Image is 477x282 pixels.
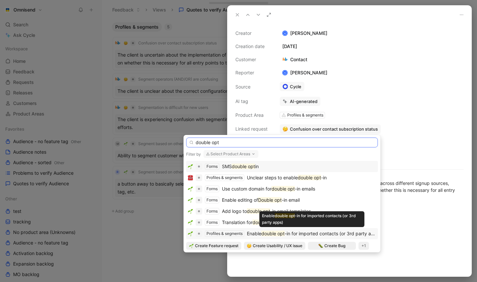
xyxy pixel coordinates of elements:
[188,197,193,203] img: 🌱
[285,231,381,236] span: -in for imported contacts (or 3rd party apps)
[358,242,369,250] div: +1
[206,163,218,170] div: Forms
[186,138,378,147] input: Search...
[188,186,193,192] img: 🌱
[252,219,276,225] mark: double opt
[318,244,323,248] img: 🐛
[247,208,270,214] mark: double opt
[206,219,218,226] div: Forms
[188,164,193,169] img: 🌱
[275,213,295,218] mark: double opt
[204,150,258,158] button: Select Product Areas
[186,152,201,157] div: Filter by
[188,231,193,236] img: 🌱
[262,213,356,225] span: -in for imported contacts (or 3rd party apps)
[206,230,243,237] div: Profiles & segments
[222,186,271,192] span: Use custom domain for
[298,175,321,180] mark: double opt
[295,186,315,192] span: -in emails
[247,175,298,180] span: Unclear steps to enable
[222,208,247,214] span: Add logo to
[222,197,258,203] span: Enable editing of
[206,197,218,203] div: Forms
[206,174,243,181] div: Profiles & segments
[195,243,238,249] span: Create Feature request
[206,186,218,192] div: Forms
[270,208,311,214] span: -in email templates
[188,175,193,180] img: ☎️
[188,220,193,225] img: 🌱
[258,197,282,203] mark: Double opt
[247,231,261,236] span: Enable
[232,164,255,169] mark: double opt
[189,244,194,248] img: 🌱
[271,186,295,192] mark: double opt
[255,164,259,169] span: in
[261,231,285,236] mark: double opt
[324,243,345,249] span: Create Bug
[321,175,327,180] span: -in
[222,164,232,169] span: SMS
[222,219,252,225] span: Translation for
[262,213,275,218] span: Enable
[282,197,300,203] span: -in email
[188,209,193,214] img: 🌱
[206,208,218,215] div: Forms
[253,243,302,249] span: Create Usability / UX issue
[247,244,251,248] img: 🤔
